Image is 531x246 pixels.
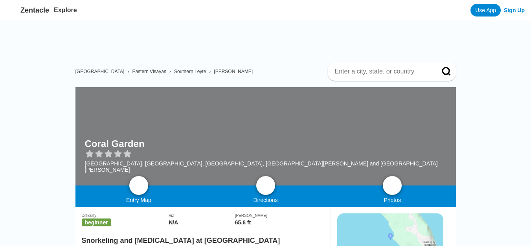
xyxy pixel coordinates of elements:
div: N/A [169,219,235,226]
div: Entry Map [75,197,202,203]
a: Zentacle logoZentacle [6,4,49,17]
div: Photos [329,197,456,203]
a: Sign Up [504,7,525,13]
span: › [127,69,129,74]
a: map [129,176,148,195]
a: photos [383,176,402,195]
img: map [134,181,143,190]
img: directions [261,181,270,190]
img: Zentacle logo [6,4,19,17]
span: › [169,69,171,74]
span: beginner [82,218,111,226]
h2: Snorkeling and [MEDICAL_DATA] at [GEOGRAPHIC_DATA] [82,232,324,245]
img: photos [388,181,397,190]
a: [GEOGRAPHIC_DATA] [75,69,125,74]
a: Southern Leyte [174,69,206,74]
span: Zentacle [20,6,49,15]
a: Explore [54,7,77,13]
a: Use App [470,4,501,17]
div: 65.6 ft [235,219,324,226]
div: [PERSON_NAME] [235,213,324,218]
a: [PERSON_NAME] [214,69,253,74]
div: [GEOGRAPHIC_DATA], [GEOGRAPHIC_DATA], [GEOGRAPHIC_DATA], [GEOGRAPHIC_DATA][PERSON_NAME] and [GEOG... [85,160,446,173]
span: › [209,69,211,74]
h1: Coral Garden [85,138,145,149]
div: Viz [169,213,235,218]
a: Eastern Visayas [132,69,166,74]
input: Enter a city, state, or country [334,68,431,75]
div: Difficulty [82,213,169,218]
div: Directions [202,197,329,203]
